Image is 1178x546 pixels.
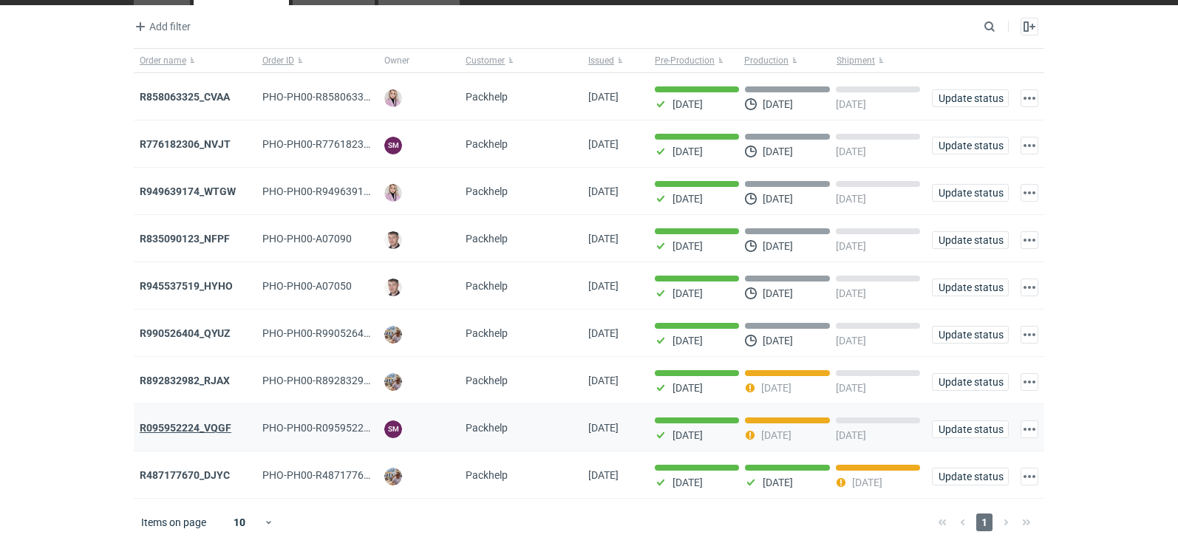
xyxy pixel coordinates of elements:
span: PHO-PH00-R095952224_VQGF [262,422,407,434]
span: Issued [588,55,614,66]
p: [DATE] [673,287,703,299]
span: Packhelp [466,233,508,245]
button: Update status [932,468,1009,485]
button: Shipment [834,49,926,72]
span: Shipment [837,55,875,66]
span: Packhelp [466,185,508,197]
button: Update status [932,137,1009,154]
img: Maciej Sikora [384,279,402,296]
span: PHO-PH00-R487177670_DJYC [262,469,405,481]
button: Actions [1021,89,1038,107]
p: [DATE] [673,335,703,347]
button: Update status [932,326,1009,344]
span: Packhelp [466,138,508,150]
p: [DATE] [836,335,866,347]
span: Packhelp [466,280,508,292]
p: [DATE] [836,429,866,441]
a: R990526404_QYUZ [140,327,231,339]
button: Production [741,49,834,72]
strong: R095952224_VQGF [140,422,231,434]
span: Packhelp [466,422,508,434]
span: 31/07/2025 [588,280,619,292]
span: PHO-PH00-R858063325_CVAA [262,91,406,103]
span: Update status [939,424,1002,434]
button: Actions [1021,279,1038,296]
p: [DATE] [673,240,703,252]
span: 1 [976,513,993,531]
input: Search [981,18,1028,35]
span: Update status [939,93,1002,103]
span: Packhelp [466,91,508,103]
button: Issued [582,49,649,72]
button: Update status [932,231,1009,249]
a: R487177670_DJYC [140,469,230,481]
button: Pre-Production [649,49,741,72]
span: Update status [939,377,1002,387]
button: Actions [1021,420,1038,438]
span: PHO-PH00-R892832982_RJAX [262,375,406,386]
span: Pre-Production [655,55,715,66]
span: Update status [939,188,1002,198]
span: PHO-PH00-A07090 [262,233,352,245]
button: Actions [1021,373,1038,391]
p: [DATE] [836,193,866,205]
img: Klaudia Wiśniewska [384,89,402,107]
span: Update status [939,140,1002,151]
a: R945537519_HYHO [140,280,233,292]
span: Owner [384,55,409,66]
p: [DATE] [763,240,793,252]
p: [DATE] [763,335,793,347]
p: [DATE] [761,429,791,441]
strong: R858063325_CVAA [140,91,230,103]
button: Add filter [131,18,191,35]
span: Order ID [262,55,294,66]
p: [DATE] [673,477,703,488]
p: [DATE] [836,382,866,394]
span: Update status [939,330,1002,340]
img: Michał Palasek [384,468,402,485]
span: 23/07/2025 [588,469,619,481]
strong: R835090123_NFPF [140,233,230,245]
span: 07/08/2025 [588,233,619,245]
img: Klaudia Wiśniewska [384,184,402,202]
p: [DATE] [673,429,703,441]
span: Packhelp [466,375,508,386]
p: [DATE] [673,382,703,394]
p: [DATE] [836,146,866,157]
p: [DATE] [763,287,793,299]
p: [DATE] [763,193,793,205]
p: [DATE] [673,98,703,110]
a: R949639174_WTGW [140,185,236,197]
span: Order name [140,55,186,66]
button: Order ID [256,49,379,72]
span: 24/07/2025 [588,422,619,434]
button: Actions [1021,231,1038,249]
figcaption: SM [384,137,402,154]
span: Update status [939,471,1002,482]
p: [DATE] [761,382,791,394]
div: 10 [216,512,264,533]
button: Update status [932,420,1009,438]
p: [DATE] [836,287,866,299]
a: R776182306_NVJT [140,138,231,150]
button: Actions [1021,326,1038,344]
button: Actions [1021,468,1038,485]
button: Customer [460,49,582,72]
p: [DATE] [763,146,793,157]
span: PHO-PH00-R776182306_NVJT [262,138,406,150]
span: Update status [939,235,1002,245]
button: Update status [932,89,1009,107]
p: [DATE] [763,477,793,488]
button: Update status [932,279,1009,296]
p: [DATE] [673,193,703,205]
span: 12/08/2025 [588,91,619,103]
p: [DATE] [673,146,703,157]
p: [DATE] [836,98,866,110]
span: PHO-PH00-R949639174_WTGW [262,185,411,197]
span: 30/07/2025 [588,327,619,339]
